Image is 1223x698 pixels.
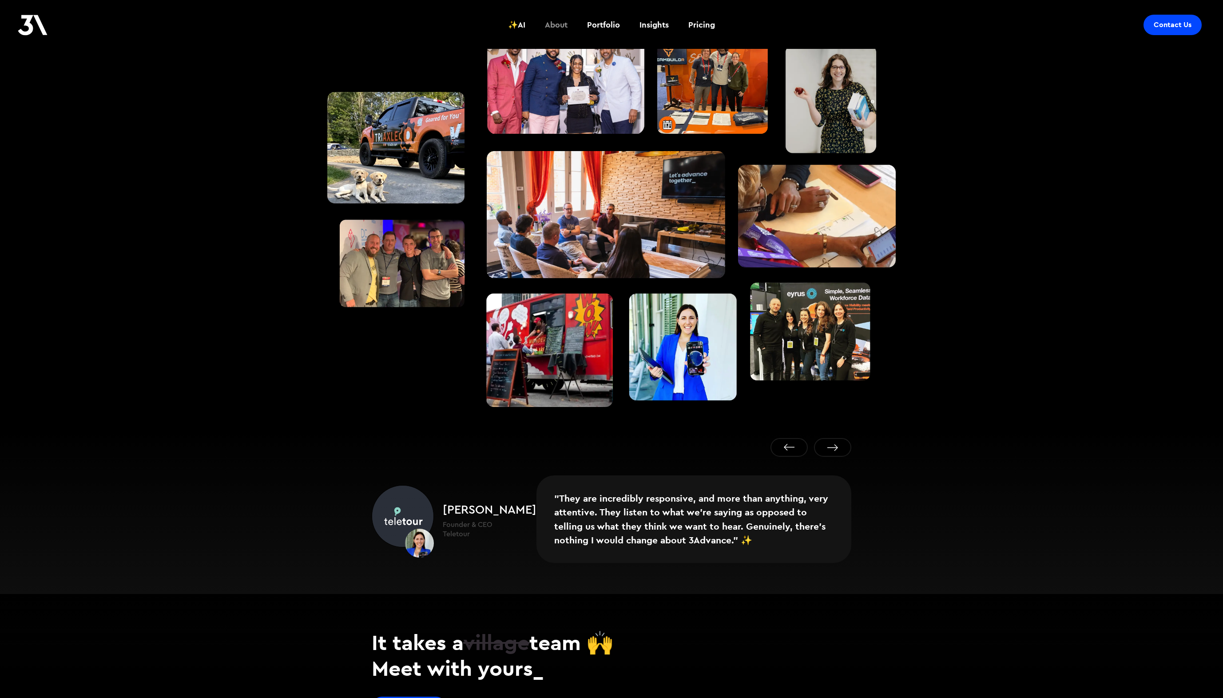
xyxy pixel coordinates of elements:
[1154,20,1191,29] div: Contact Us
[372,655,851,681] h2: Meet with yours_
[1144,15,1202,35] a: Contact Us
[540,8,573,41] a: About
[503,8,531,41] a: ✨AI
[443,504,536,517] h3: [PERSON_NAME]
[463,629,529,656] span: village
[688,19,715,31] div: Pricing
[536,475,851,563] blockquote: "They are incredibly responsive, and more than anything, very attentive. They listen to what we’r...
[582,8,625,41] a: Portfolio
[770,438,808,457] button: Go to last slide
[443,530,536,539] h4: Teletour
[443,520,536,530] h4: Founder & CEO
[508,19,525,31] div: ✨AI
[639,19,669,31] div: Insights
[634,8,674,41] a: Insights
[814,438,851,457] button: Next slide
[587,19,620,31] div: Portfolio
[545,19,568,31] div: About
[683,8,720,41] a: Pricing
[372,630,851,655] h2: It takes a team 🙌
